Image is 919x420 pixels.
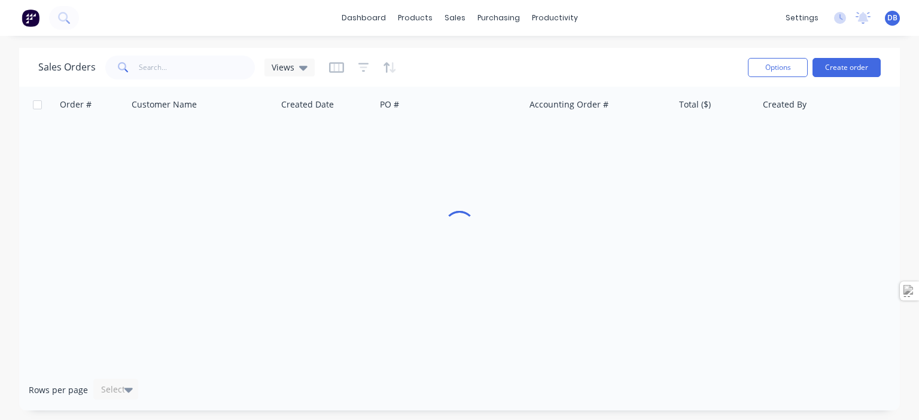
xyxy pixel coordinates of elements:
div: PO # [380,99,399,111]
a: dashboard [336,9,392,27]
div: settings [780,9,824,27]
span: Rows per page [29,384,88,396]
div: Select... [101,384,132,396]
input: Search... [139,56,255,79]
button: Options [748,58,808,77]
span: DB [887,13,897,23]
img: Factory [22,9,39,27]
div: Accounting Order # [530,99,608,111]
div: products [392,9,439,27]
div: sales [439,9,471,27]
span: Views [272,61,294,73]
div: Total ($) [679,99,711,111]
h1: Sales Orders [38,62,96,73]
div: purchasing [471,9,526,27]
div: Created By [763,99,807,111]
div: Customer Name [132,99,197,111]
button: Create order [813,58,881,77]
div: productivity [526,9,584,27]
div: Created Date [281,99,334,111]
div: Order # [60,99,92,111]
